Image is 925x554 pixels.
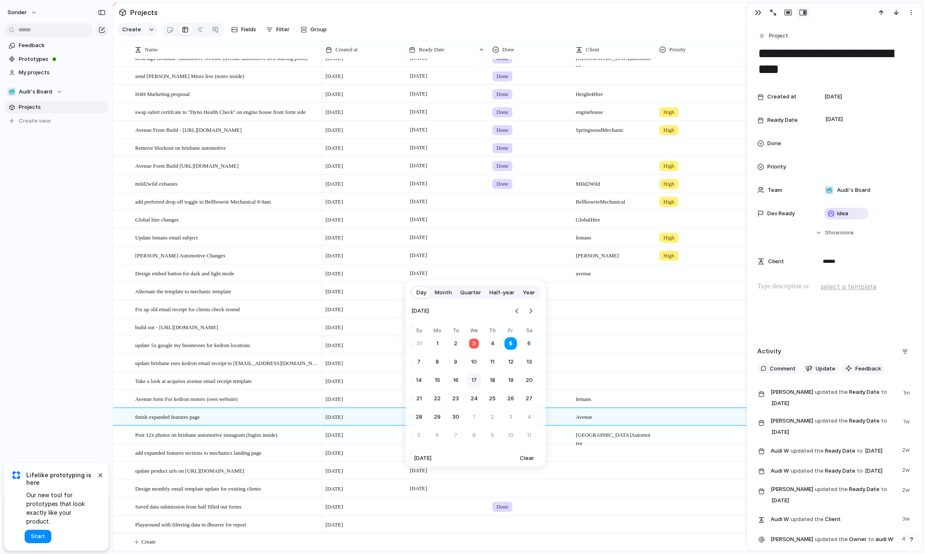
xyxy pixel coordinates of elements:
button: Friday, September 12th, 2025 [503,355,518,370]
button: Saturday, September 6th, 2025 [522,336,537,351]
button: Wednesday, October 1st, 2025 [466,410,481,425]
span: Year [523,288,535,297]
button: Saturday, October 11th, 2025 [522,428,537,443]
th: Wednesday [466,327,481,336]
button: Monday, September 22nd, 2025 [430,391,445,406]
button: Wednesday, September 24th, 2025 [466,391,481,406]
button: Friday, September 26th, 2025 [503,391,518,406]
button: Tuesday, September 2nd, 2025 [448,336,463,351]
button: Wednesday, September 17th, 2025 [466,373,481,388]
span: Half-year [489,288,514,297]
button: Sunday, September 21st, 2025 [411,391,426,406]
button: Thursday, September 25th, 2025 [485,391,500,406]
span: Day [416,288,426,297]
button: Sunday, September 14th, 2025 [411,373,426,388]
button: Monday, October 6th, 2025 [430,428,445,443]
button: Go to the Previous Month [511,305,523,317]
button: Monday, September 15th, 2025 [430,373,445,388]
button: Clear [517,453,537,464]
button: Tuesday, September 23rd, 2025 [448,391,463,406]
th: Thursday [485,327,500,336]
button: Wednesday, September 10th, 2025 [466,355,481,370]
span: [DATE] [414,454,431,463]
button: Thursday, October 9th, 2025 [485,428,500,443]
button: Tuesday, September 16th, 2025 [448,373,463,388]
span: Clear [520,454,534,463]
th: Sunday [411,327,426,336]
button: Thursday, September 11th, 2025 [485,355,500,370]
button: Friday, October 10th, 2025 [503,428,518,443]
button: Monday, September 8th, 2025 [430,355,445,370]
button: Monday, September 1st, 2025 [430,336,445,351]
span: Month [435,288,452,297]
button: Sunday, September 7th, 2025 [411,355,426,370]
button: Sunday, August 31st, 2025 [411,336,426,351]
button: Saturday, October 4th, 2025 [522,410,537,425]
button: Thursday, October 2nd, 2025 [485,410,500,425]
button: Tuesday, September 30th, 2025 [448,410,463,425]
button: Tuesday, October 7th, 2025 [448,428,463,443]
button: Year [519,286,539,299]
button: Friday, September 19th, 2025 [503,373,518,388]
button: Quarter [456,286,485,299]
button: Thursday, September 18th, 2025 [485,373,500,388]
table: September 2025 [411,327,537,443]
button: Sunday, October 5th, 2025 [411,428,426,443]
th: Friday [503,327,518,336]
button: Monday, September 29th, 2025 [430,410,445,425]
button: Friday, October 3rd, 2025 [503,410,518,425]
button: Friday, September 5th, 2025, selected [503,336,518,351]
button: Saturday, September 13th, 2025 [522,355,537,370]
button: Go to the Next Month [525,305,537,317]
th: Saturday [522,327,537,336]
button: Today, Wednesday, September 3rd, 2025 [466,336,481,351]
button: Wednesday, October 8th, 2025 [466,428,481,443]
button: Sunday, September 28th, 2025 [411,410,426,425]
button: Half-year [485,286,519,299]
button: Saturday, September 20th, 2025 [522,373,537,388]
th: Tuesday [448,327,463,336]
button: Day [412,286,431,299]
span: [DATE] [411,302,429,320]
button: Saturday, September 27th, 2025 [522,391,537,406]
button: Tuesday, September 9th, 2025 [448,355,463,370]
th: Monday [430,327,445,336]
span: Quarter [460,288,481,297]
button: Month [431,286,456,299]
button: Thursday, September 4th, 2025 [485,336,500,351]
